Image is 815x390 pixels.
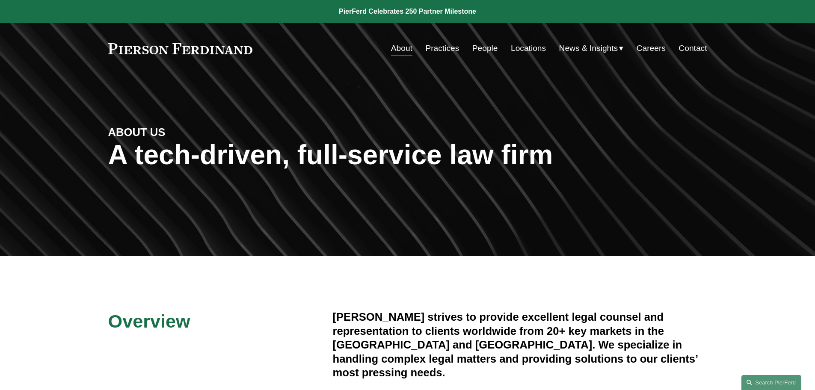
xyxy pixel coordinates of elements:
[108,139,707,171] h1: A tech-driven, full-service law firm
[637,40,666,56] a: Careers
[108,311,190,331] span: Overview
[511,40,546,56] a: Locations
[679,40,707,56] a: Contact
[472,40,498,56] a: People
[108,126,166,138] strong: ABOUT US
[559,40,624,56] a: folder dropdown
[333,310,707,379] h4: [PERSON_NAME] strives to provide excellent legal counsel and representation to clients worldwide ...
[391,40,412,56] a: About
[425,40,459,56] a: Practices
[741,375,801,390] a: Search this site
[559,41,618,56] span: News & Insights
